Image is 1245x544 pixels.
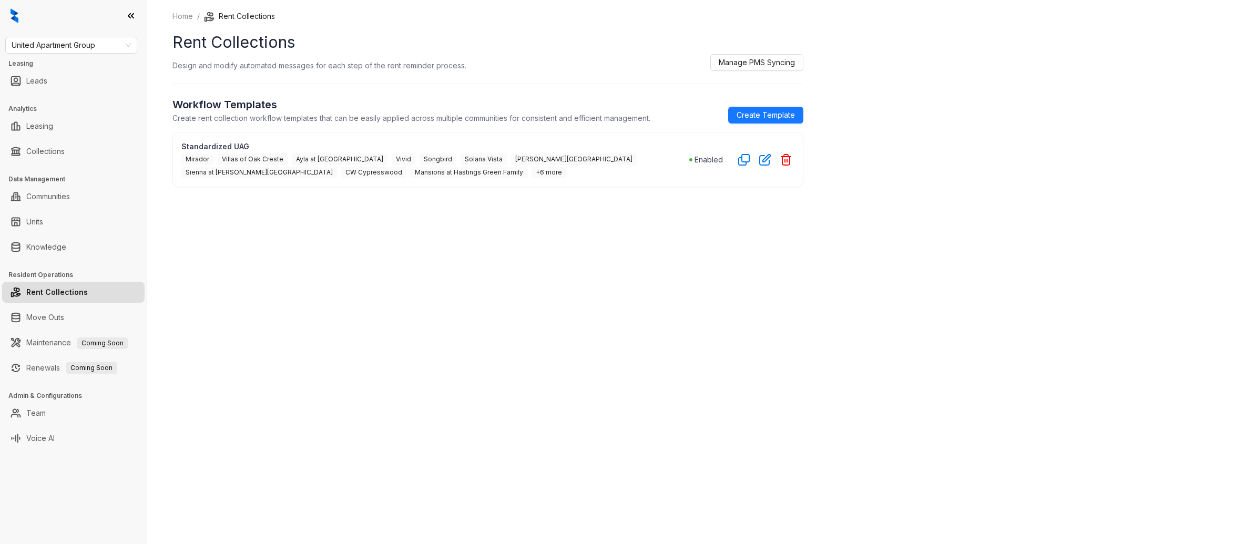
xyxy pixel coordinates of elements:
[11,8,18,23] img: logo
[26,282,88,303] a: Rent Collections
[26,141,65,162] a: Collections
[172,30,803,54] h1: Rent Collections
[2,357,145,378] li: Renewals
[420,153,456,165] span: Songbird
[2,70,145,91] li: Leads
[532,167,566,178] span: +6 more
[204,11,275,22] li: Rent Collections
[2,307,145,328] li: Move Outs
[8,175,147,184] h3: Data Management
[695,154,723,165] p: Enabled
[8,59,147,68] h3: Leasing
[2,141,145,162] li: Collections
[26,237,66,258] a: Knowledge
[2,282,145,303] li: Rent Collections
[66,362,117,374] span: Coming Soon
[181,167,337,178] span: Sienna at [PERSON_NAME][GEOGRAPHIC_DATA]
[8,104,147,114] h3: Analytics
[170,11,195,22] a: Home
[392,153,415,165] span: Vivid
[411,167,527,178] span: Mansions at Hastings Green Family
[26,403,46,424] a: Team
[172,60,466,71] p: Design and modify automated messages for each step of the rent reminder process.
[728,107,803,124] a: Create Template
[26,70,47,91] a: Leads
[292,153,387,165] span: Ayla at [GEOGRAPHIC_DATA]
[2,403,145,424] li: Team
[2,237,145,258] li: Knowledge
[719,57,795,68] span: Manage PMS Syncing
[737,109,795,121] span: Create Template
[26,186,70,207] a: Communities
[2,116,145,137] li: Leasing
[2,186,145,207] li: Communities
[710,54,803,71] button: Manage PMS Syncing
[2,211,145,232] li: Units
[172,97,650,112] h2: Workflow Templates
[511,153,637,165] span: [PERSON_NAME][GEOGRAPHIC_DATA]
[8,391,147,401] h3: Admin & Configurations
[2,428,145,449] li: Voice AI
[2,332,145,353] li: Maintenance
[77,337,128,349] span: Coming Soon
[26,428,55,449] a: Voice AI
[26,211,43,232] a: Units
[172,112,650,124] p: Create rent collection workflow templates that can be easily applied across multiple communities ...
[218,153,288,165] span: Villas of Oak Creste
[341,167,406,178] span: CW Cypresswood
[197,11,200,22] li: /
[26,116,53,137] a: Leasing
[26,357,117,378] a: RenewalsComing Soon
[8,270,147,280] h3: Resident Operations
[26,307,64,328] a: Move Outs
[12,37,131,53] span: United Apartment Group
[181,141,689,152] p: Standardized UAG
[181,153,213,165] span: Mirador
[461,153,507,165] span: Solana Vista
